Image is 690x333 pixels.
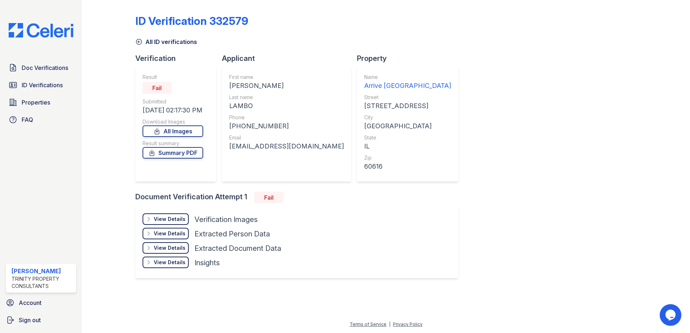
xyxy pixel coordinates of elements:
a: Terms of Service [350,321,387,327]
div: Zip [364,154,451,161]
div: IL [364,141,451,151]
span: Doc Verifications [22,63,68,72]
a: Name Arrive [GEOGRAPHIC_DATA] [364,74,451,91]
div: Phone [229,114,344,121]
div: View Details [154,230,185,237]
div: Verification [135,53,222,63]
div: Fail [143,82,171,94]
span: FAQ [22,115,33,124]
div: [DATE] 02:17:30 PM [143,105,203,115]
div: Verification Images [195,214,258,225]
div: [GEOGRAPHIC_DATA] [364,121,451,131]
span: Account [19,298,42,307]
div: | [389,321,390,327]
div: City [364,114,451,121]
div: ID Verification 332579 [135,14,248,27]
span: Properties [22,98,50,107]
div: Result summary [143,140,203,147]
a: Sign out [3,313,79,327]
iframe: chat widget [660,304,683,326]
div: Applicant [222,53,357,63]
div: [STREET_ADDRESS] [364,101,451,111]
div: Arrive [GEOGRAPHIC_DATA] [364,81,451,91]
span: Sign out [19,316,41,324]
div: Trinity Property Consultants [12,275,73,290]
div: View Details [154,259,185,266]
div: LAMBO [229,101,344,111]
div: First name [229,74,344,81]
div: State [364,134,451,141]
div: [EMAIL_ADDRESS][DOMAIN_NAME] [229,141,344,151]
a: Privacy Policy [393,321,423,327]
div: [PERSON_NAME] [12,267,73,275]
a: ID Verifications [6,78,76,92]
span: ID Verifications [22,81,63,89]
div: [PHONE_NUMBER] [229,121,344,131]
div: Result [143,74,203,81]
a: Summary PDF [143,147,203,159]
div: Street [364,94,451,101]
div: [PERSON_NAME] [229,81,344,91]
div: Submitted [143,98,203,105]
a: Doc Verifications [6,61,76,75]
a: All ID verifications [135,37,197,46]
img: CE_Logo_Blue-a8612792a0a2168367f1c8372b55b34899dd931a85d93a1a3d3e32e68fde9ad4.png [3,23,79,37]
div: Last name [229,94,344,101]
div: Fail [254,192,283,203]
div: View Details [154,216,185,223]
div: Property [357,53,464,63]
a: Account [3,296,79,310]
div: Download Images [143,118,203,125]
div: 60616 [364,161,451,172]
a: Properties [6,95,76,110]
div: Extracted Document Data [195,243,281,253]
a: All Images [143,125,203,137]
div: Document Verification Attempt 1 [135,192,464,203]
div: Email [229,134,344,141]
a: FAQ [6,112,76,127]
div: View Details [154,244,185,252]
div: Insights [195,258,220,268]
div: Name [364,74,451,81]
div: Extracted Person Data [195,229,270,239]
